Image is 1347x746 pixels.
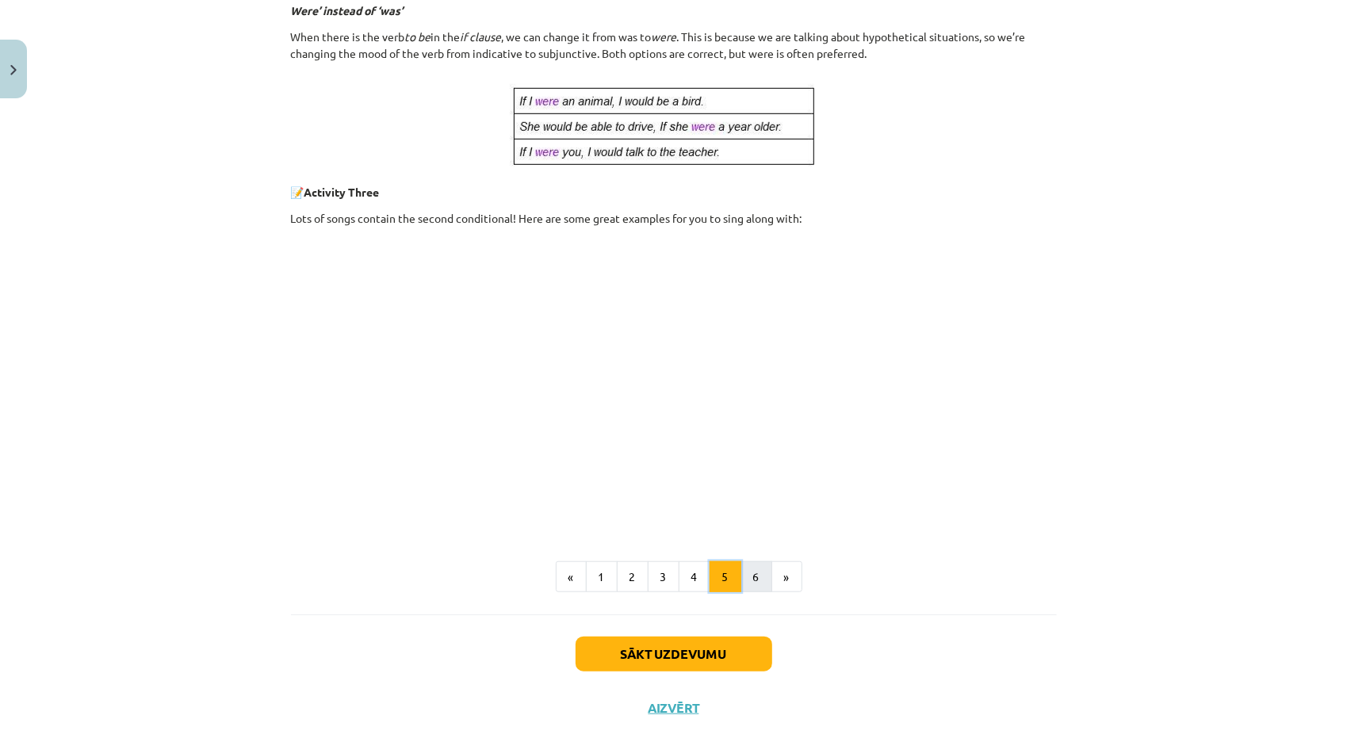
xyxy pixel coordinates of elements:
p: Lots of songs contain the second conditional! Here are some great examples for you to sing along ... [291,210,1057,227]
button: « [556,561,587,593]
p: When there is the verb in the , we can change it from was to . This is because we are talking abo... [291,29,1057,62]
button: 4 [679,561,710,593]
button: 1 [586,561,618,593]
img: icon-close-lesson-0947bae3869378f0d4975bcd49f059093ad1ed9edebbc8119c70593378902aed.svg [10,65,17,75]
button: 5 [710,561,741,593]
button: Aizvērt [644,700,704,716]
i: Were’ instead of ‘was’ [291,3,404,17]
p: 📝 [291,184,1057,201]
i: were [652,29,677,44]
button: Sākt uzdevumu [576,637,772,671]
i: if clause [461,29,502,44]
i: to be [405,29,431,44]
button: 2 [617,561,649,593]
button: 6 [740,561,772,593]
button: » [771,561,802,593]
nav: Page navigation example [291,561,1057,593]
button: 3 [648,561,679,593]
strong: Activity Three [304,185,380,199]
